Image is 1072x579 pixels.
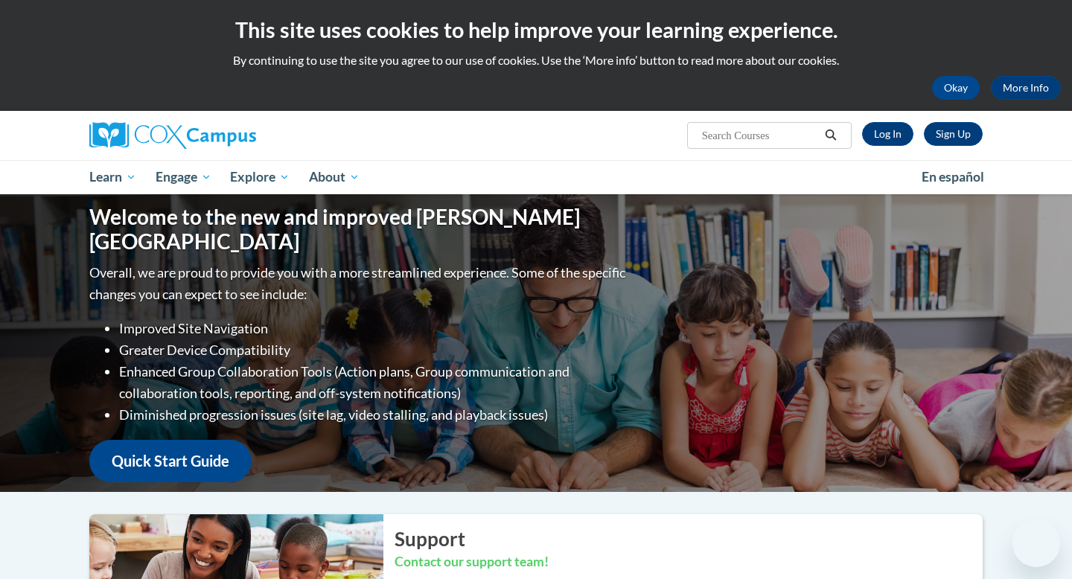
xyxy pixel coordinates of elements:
button: Search [820,127,842,144]
span: Explore [230,168,290,186]
span: En español [922,169,984,185]
a: Engage [146,160,221,194]
iframe: Button to launch messaging window [1012,519,1060,567]
a: Quick Start Guide [89,440,252,482]
a: Register [924,122,983,146]
img: Cox Campus [89,122,256,149]
a: Cox Campus [89,122,372,149]
a: About [299,160,369,194]
p: Overall, we are proud to provide you with a more streamlined experience. Some of the specific cha... [89,262,629,305]
li: Diminished progression issues (site lag, video stalling, and playback issues) [119,404,629,426]
button: Okay [932,76,980,100]
div: Main menu [67,160,1005,194]
span: Engage [156,168,211,186]
a: Log In [862,122,913,146]
li: Greater Device Compatibility [119,339,629,361]
h3: Contact our support team! [395,553,983,572]
a: More Info [991,76,1061,100]
a: Explore [220,160,299,194]
span: About [309,168,360,186]
h2: This site uses cookies to help improve your learning experience. [11,15,1061,45]
p: By continuing to use the site you agree to our use of cookies. Use the ‘More info’ button to read... [11,52,1061,68]
span: Learn [89,168,136,186]
a: Learn [80,160,146,194]
h1: Welcome to the new and improved [PERSON_NAME][GEOGRAPHIC_DATA] [89,205,629,255]
li: Enhanced Group Collaboration Tools (Action plans, Group communication and collaboration tools, re... [119,361,629,404]
h2: Support [395,525,983,552]
li: Improved Site Navigation [119,318,629,339]
a: En español [912,161,994,193]
input: Search Courses [701,127,820,144]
